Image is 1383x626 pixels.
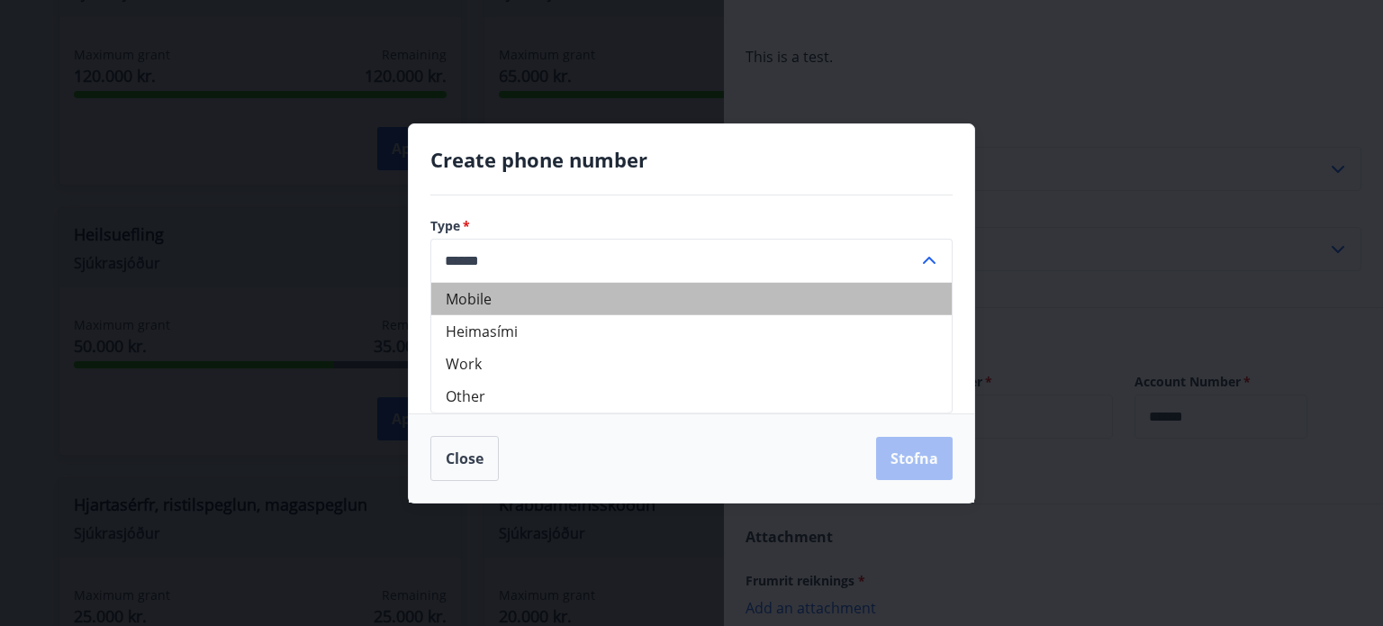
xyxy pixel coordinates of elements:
li: Heimasími [431,314,952,347]
li: Other [431,379,952,412]
h4: Create phone number [430,146,953,173]
li: Mobile [431,282,952,314]
button: Close [430,436,499,481]
label: Type [430,217,953,235]
li: Work [431,347,952,379]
